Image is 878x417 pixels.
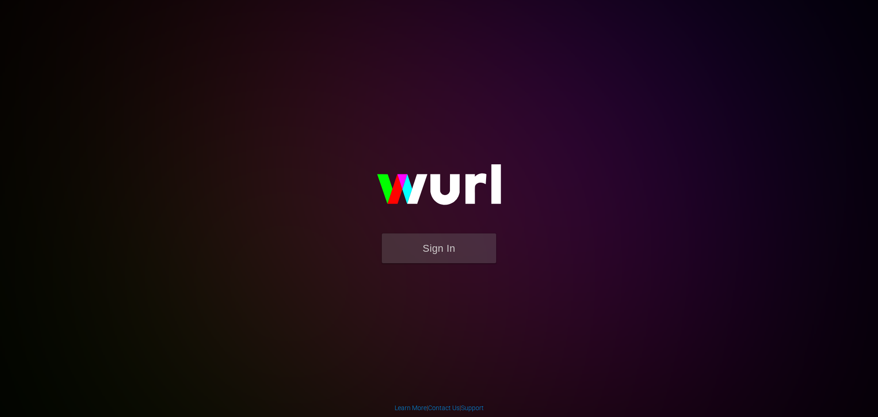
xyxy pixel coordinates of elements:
a: Contact Us [428,404,460,412]
img: wurl-logo-on-black-223613ac3d8ba8fe6dc639794a292ebdb59501304c7dfd60c99c58986ef67473.svg [348,145,530,233]
a: Support [461,404,484,412]
a: Learn More [395,404,427,412]
button: Sign In [382,233,496,263]
div: | | [395,403,484,412]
